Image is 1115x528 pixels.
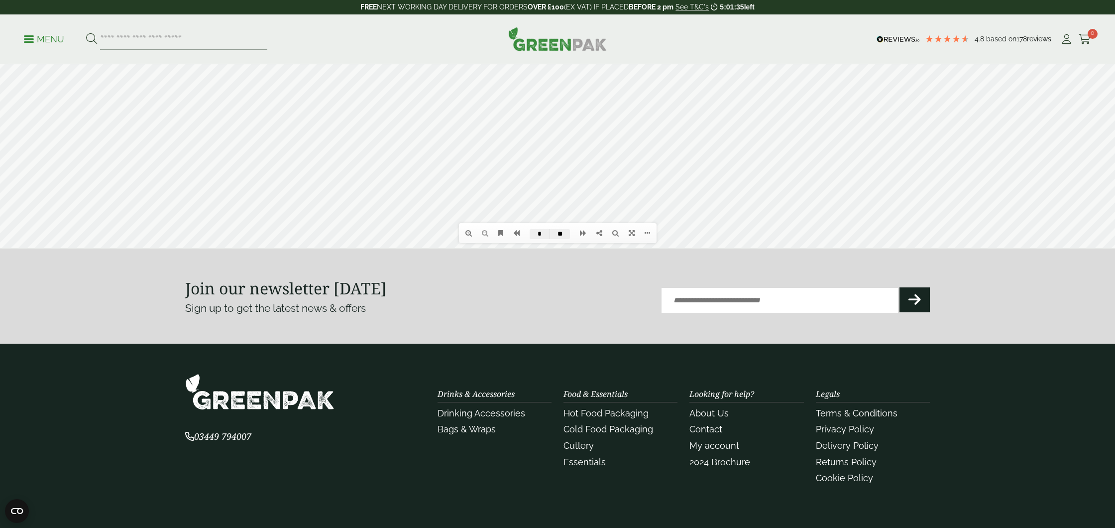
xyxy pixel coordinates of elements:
a: Cold Food Packaging [563,424,653,434]
img: GreenPak Supplies [185,374,334,410]
img: GreenPak Supplies [508,27,607,51]
a: Cutlery [563,440,594,451]
span: 5:01:35 [720,3,744,11]
a: Returns Policy [816,457,877,467]
a: My account [689,440,739,451]
img: REVIEWS.io [877,36,920,43]
i: Zoom in [465,457,472,464]
i: Previous page [10,225,19,251]
strong: FREE [360,3,377,11]
a: See T&C's [675,3,709,11]
strong: BEFORE 2 pm [629,3,673,11]
a: Terms & Conditions [816,408,897,418]
span: 178 [1016,35,1027,43]
i: Cart [1079,34,1091,44]
i: Next page [580,457,586,464]
i: My Account [1060,34,1073,44]
a: Drinking Accessories [438,408,525,418]
span: Based on [986,35,1016,43]
span: 03449 794007 [185,430,251,442]
i: Previous page [513,457,520,464]
i: Full screen [629,457,635,464]
a: Hot Food Packaging [563,408,649,418]
span: reviews [1027,35,1051,43]
a: 2024 Brochure [689,457,750,467]
i: More [645,457,650,464]
a: Bags & Wraps [438,424,496,434]
a: Privacy Policy [816,424,874,434]
i: Table of contents [498,457,503,464]
a: 0 [1079,32,1091,47]
a: Contact [689,424,722,434]
p: Sign up to get the latest news & offers [185,300,520,316]
span: left [744,3,755,11]
button: Open CMP widget [5,499,29,523]
a: Cookie Policy [816,473,873,483]
i: Share [596,457,602,464]
i: Search [612,457,619,464]
div: 4.78 Stars [925,34,970,43]
span: 4.8 [975,35,986,43]
a: Essentials [563,457,606,467]
a: About Us [689,408,729,418]
i: Next page [1096,225,1105,251]
span: 0 [1088,29,1098,39]
p: Menu [24,33,64,45]
strong: Join our newsletter [DATE] [185,277,387,299]
a: Delivery Policy [816,440,879,451]
a: 03449 794007 [185,432,251,442]
a: Menu [24,33,64,43]
strong: OVER £100 [528,3,564,11]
